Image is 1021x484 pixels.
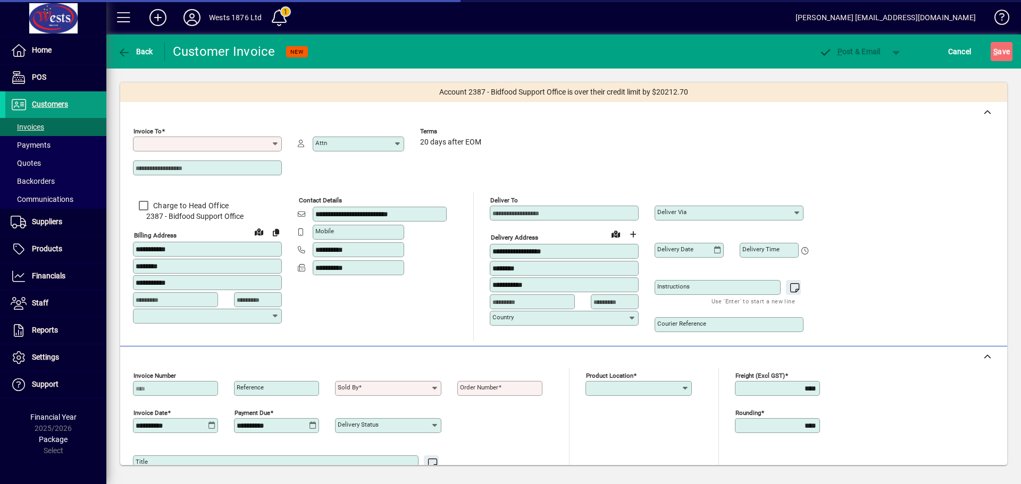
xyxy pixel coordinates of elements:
[712,295,795,307] mat-hint: Use 'Enter' to start a new line
[993,47,998,56] span: S
[175,8,209,27] button: Profile
[11,177,55,185] span: Backorders
[586,372,633,379] mat-label: Product location
[420,128,484,135] span: Terms
[5,136,106,154] a: Payments
[657,245,693,253] mat-label: Delivery date
[338,421,379,428] mat-label: Delivery status
[991,42,1012,61] button: Save
[39,435,68,444] span: Package
[5,236,106,262] a: Products
[338,384,358,391] mat-label: Sold by
[657,320,706,327] mat-label: Courier Reference
[133,409,168,417] mat-label: Invoice date
[5,209,106,235] a: Suppliers
[5,64,106,91] a: POS
[460,384,498,391] mat-label: Order number
[290,48,304,55] span: NEW
[838,47,842,56] span: P
[32,46,52,54] span: Home
[490,197,518,204] mat-label: Deliver To
[30,413,77,421] span: Financial Year
[5,371,106,398] a: Support
[141,8,175,27] button: Add
[624,226,641,243] button: Choose address
[948,43,972,60] span: Cancel
[32,100,68,108] span: Customers
[209,9,262,26] div: Wests 1876 Ltd
[5,172,106,190] a: Backorders
[106,42,165,61] app-page-header-button: Back
[945,42,974,61] button: Cancel
[796,9,976,26] div: [PERSON_NAME] [EMAIL_ADDRESS][DOMAIN_NAME]
[742,245,780,253] mat-label: Delivery time
[492,313,514,321] mat-label: Country
[986,2,1008,37] a: Knowledge Base
[5,190,106,208] a: Communications
[5,118,106,136] a: Invoices
[133,128,162,135] mat-label: Invoice To
[315,139,327,147] mat-label: Attn
[133,211,282,222] span: 2387 - Bidfood Support Office
[32,73,46,81] span: POS
[32,380,58,388] span: Support
[11,195,73,203] span: Communications
[32,217,62,226] span: Suppliers
[32,271,65,280] span: Financials
[32,244,62,253] span: Products
[814,42,886,61] button: Post & Email
[11,159,41,167] span: Quotes
[735,409,761,417] mat-label: Rounding
[420,138,481,147] span: 20 days after EOM
[5,290,106,317] a: Staff
[5,344,106,371] a: Settings
[5,263,106,290] a: Financials
[11,123,44,131] span: Invoices
[133,372,176,379] mat-label: Invoice number
[993,43,1010,60] span: ave
[32,353,59,361] span: Settings
[607,225,624,242] a: View on map
[735,372,785,379] mat-label: Freight (excl GST)
[267,224,284,241] button: Copy to Delivery address
[5,154,106,172] a: Quotes
[136,458,148,465] mat-label: Title
[657,283,690,290] mat-label: Instructions
[32,326,58,334] span: Reports
[118,47,153,56] span: Back
[5,317,106,344] a: Reports
[657,208,687,216] mat-label: Deliver via
[315,227,334,235] mat-label: Mobile
[115,42,156,61] button: Back
[250,223,267,240] a: View on map
[235,409,270,417] mat-label: Payment due
[237,384,264,391] mat-label: Reference
[151,200,229,211] label: Charge to Head Office
[819,47,881,56] span: ost & Email
[5,37,106,64] a: Home
[32,299,48,307] span: Staff
[11,141,51,149] span: Payments
[173,43,275,60] div: Customer Invoice
[439,87,688,98] span: Account 2387 - Bidfood Support Office is over their credit limit by $20212.70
